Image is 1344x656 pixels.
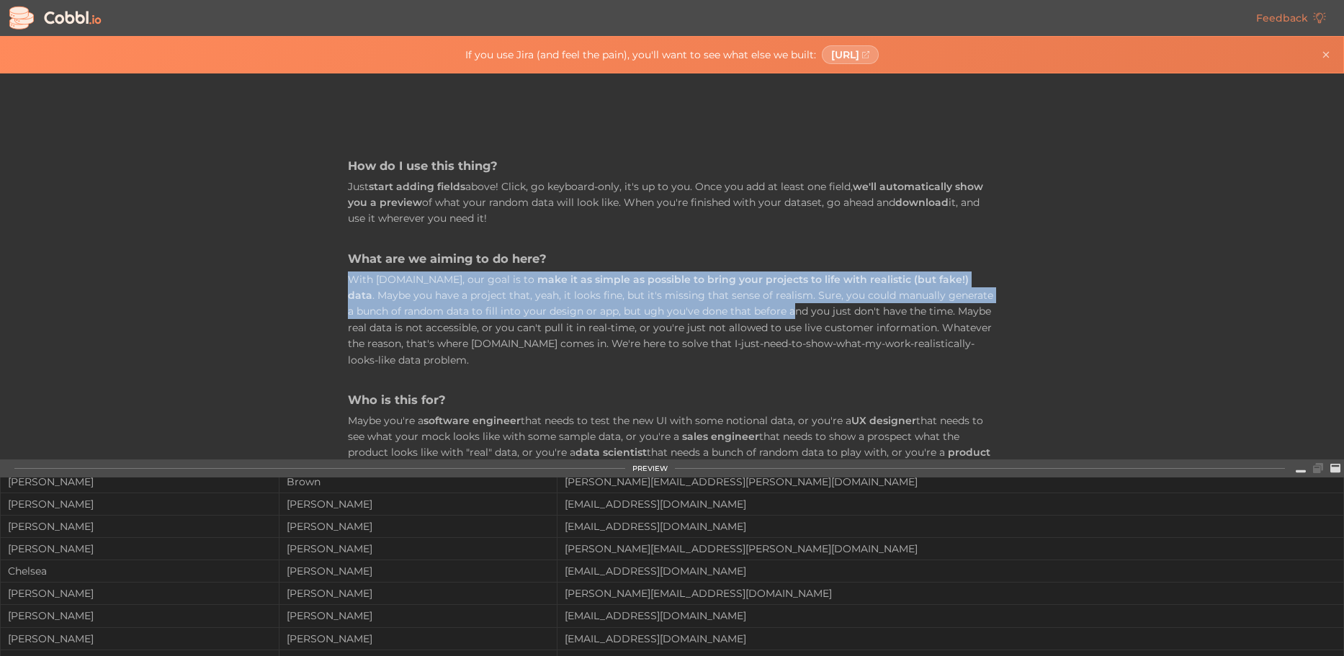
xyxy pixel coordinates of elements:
div: [PERSON_NAME] [279,543,557,554]
div: [EMAIL_ADDRESS][DOMAIN_NAME] [557,521,1343,532]
div: [PERSON_NAME][EMAIL_ADDRESS][PERSON_NAME][DOMAIN_NAME] [557,543,1343,554]
div: [PERSON_NAME] [1,610,279,621]
div: [PERSON_NAME] [279,633,557,644]
h3: What are we aiming to do here? [348,251,996,266]
span: [URL] [831,49,859,60]
div: [PERSON_NAME][EMAIL_ADDRESS][PERSON_NAME][DOMAIN_NAME] [557,476,1343,487]
div: [PERSON_NAME] [1,543,279,554]
div: [EMAIL_ADDRESS][DOMAIN_NAME] [557,633,1343,644]
div: Brown [279,476,557,487]
div: [PERSON_NAME] [279,565,557,577]
strong: software engineer [424,414,521,427]
strong: make it as simple as possible to bring your projects to life with realistic (but fake!) data [348,273,969,302]
strong: UX designer [851,414,916,427]
div: [EMAIL_ADDRESS][DOMAIN_NAME] [557,610,1343,621]
a: [URL] [822,45,879,64]
button: Close banner [1317,46,1335,63]
div: [PERSON_NAME] [1,633,279,644]
div: [PERSON_NAME] [279,521,557,532]
div: [PERSON_NAME] [279,588,557,599]
div: [PERSON_NAME] [279,610,557,621]
div: [PERSON_NAME] [1,476,279,487]
p: Just above! Click, go keyboard-only, it's up to you. Once you add at least one field, of what you... [348,179,996,227]
h3: Who is this for? [348,392,996,408]
div: Chelsea [1,565,279,577]
div: [EMAIL_ADDRESS][DOMAIN_NAME] [557,565,1343,577]
div: [PERSON_NAME][EMAIL_ADDRESS][DOMAIN_NAME] [557,588,1343,599]
p: With [DOMAIN_NAME], our goal is to . Maybe you have a project that, yeah, it looks fine, but it's... [348,271,996,368]
div: [PERSON_NAME] [1,498,279,510]
strong: data scientist [575,446,647,459]
strong: download [895,196,949,209]
p: Maybe you're a that needs to test the new UI with some notional data, or you're a that needs to s... [348,413,996,509]
div: [PERSON_NAME] [1,521,279,532]
span: If you use Jira (and feel the pain), you'll want to see what else we built: [465,49,816,60]
a: Feedback [1245,6,1337,30]
div: PREVIEW [632,464,668,473]
div: [PERSON_NAME] [279,498,557,510]
strong: sales engineer [682,430,759,443]
strong: start adding fields [369,180,465,193]
div: [PERSON_NAME] [1,588,279,599]
div: [EMAIL_ADDRESS][DOMAIN_NAME] [557,498,1343,510]
h3: How do I use this thing? [348,158,996,174]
